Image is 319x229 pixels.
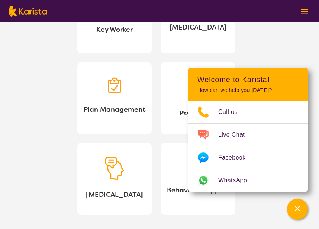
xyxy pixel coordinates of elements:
span: Live Chat [218,129,254,140]
div: Channel Menu [188,68,308,192]
h2: Welcome to Karista! [197,75,299,84]
img: menu [301,9,308,14]
span: [MEDICAL_DATA] [83,189,146,200]
p: How can we help you [DATE]? [197,87,299,93]
button: Channel Menu [287,199,308,220]
span: Behaviour Support [167,185,229,196]
span: WhatsApp [218,175,256,186]
a: Speech Therapy icon[MEDICAL_DATA] [77,143,152,215]
ul: Choose channel [188,101,308,192]
span: Facebook [218,152,254,163]
a: Psychology iconPsychology [161,62,235,134]
img: Plan Management icon [105,76,124,95]
span: Psychology [167,108,229,119]
img: Speech Therapy icon [105,157,124,180]
img: Karista logo [9,6,47,17]
a: Web link opens in a new tab. [188,169,308,192]
a: Behaviour Support iconBehaviour Support [161,143,235,215]
a: Plan Management iconPlan Management [77,62,152,134]
span: Key Worker [83,24,146,35]
span: Plan Management [83,104,146,115]
span: [MEDICAL_DATA] [167,22,229,33]
span: Call us [218,106,247,118]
